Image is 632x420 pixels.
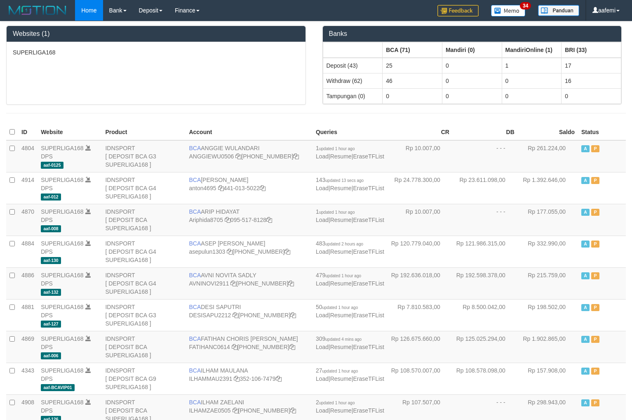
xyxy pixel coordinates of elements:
th: DB [453,124,518,140]
td: Rp 332.990,00 [518,236,578,267]
td: 4804 [18,140,38,172]
a: Copy 4062280135 to clipboard [288,280,294,287]
td: 4884 [18,236,38,267]
td: Rp 192.598.378,00 [453,267,518,299]
a: EraseTFList [353,217,384,223]
td: 0 [502,88,562,104]
td: 0 [442,73,502,88]
a: Copy 4410135022 to clipboard [260,185,265,191]
a: Copy asepulun1303 to clipboard [227,248,233,255]
td: 17 [562,58,621,73]
th: Status [578,124,626,140]
a: Copy 4062281727 to clipboard [289,344,295,350]
td: FATIHAN CHORIS [PERSON_NAME] [PHONE_NUMBER] [186,331,312,363]
td: ILHAM MAULANA 352-106-7479 [186,363,312,394]
span: Active [581,368,590,375]
span: Active [581,209,590,216]
a: Resume [330,312,352,319]
a: asepulun1303 [189,248,225,255]
span: | | [316,145,384,160]
a: EraseTFList [353,407,384,414]
th: Group: activate to sort column ascending [323,42,383,58]
td: Rp 108.578.098,00 [453,363,518,394]
span: 34 [520,2,531,9]
span: aaf-BCAVIP01 [41,384,75,391]
td: ARIP HIDAYAT 095-517-8128 [186,204,312,236]
td: Rp 24.778.300,00 [388,172,453,204]
a: ANGGIEWU0506 [189,153,234,160]
td: Withdraw (62) [323,73,383,88]
span: updated 1 hour ago [319,146,355,151]
h3: Websites (1) [13,30,299,38]
a: Copy 0955178128 to clipboard [266,217,272,223]
span: | | [316,399,384,414]
a: Resume [330,407,352,414]
a: Copy 3521067479 to clipboard [276,375,282,382]
a: Copy AVNINOVI2911 to clipboard [230,280,236,287]
img: panduan.png [538,5,579,16]
a: Resume [330,344,352,350]
a: Copy Ariphida8705 to clipboard [225,217,230,223]
a: Copy 4062213373 to clipboard [293,153,299,160]
a: Copy DESISAPU2212 to clipboard [233,312,238,319]
td: IDNSPORT [ DEPOSIT BCA G3 SUPERLIGA168 ] [102,299,186,331]
td: 46 [383,73,442,88]
td: 0 [442,58,502,73]
span: updated 1 hour ago [325,274,361,278]
a: SUPERLIGA168 [41,208,84,215]
th: ID [18,124,38,140]
span: Active [581,241,590,248]
td: - - - [453,140,518,172]
a: SUPERLIGA168 [41,399,84,406]
td: Rp 8.500.042,00 [453,299,518,331]
span: BCA [189,399,201,406]
a: SUPERLIGA168 [41,177,84,183]
th: Website [38,124,102,140]
td: Rp 215.759,00 [518,267,578,299]
span: Paused [591,272,599,279]
a: SUPERLIGA168 [41,304,84,310]
a: Load [316,185,329,191]
a: Copy ILHAMMAU2391 to clipboard [234,375,240,382]
a: Ariphida8705 [189,217,223,223]
span: | | [316,304,384,319]
td: Rp 23.611.098,00 [453,172,518,204]
span: BCA [189,145,201,151]
a: Copy ANGGIEWU0506 to clipboard [235,153,241,160]
a: Copy anton4695 to clipboard [218,185,224,191]
td: 25 [383,58,442,73]
a: Copy 4062280631 to clipboard [290,407,296,414]
span: | | [316,272,384,287]
a: SUPERLIGA168 [41,240,84,247]
td: DPS [38,299,102,331]
img: Button%20Memo.svg [491,5,526,17]
a: Copy 4062281875 to clipboard [284,248,290,255]
td: AVNI NOVITA SADLY [PHONE_NUMBER] [186,267,312,299]
td: Rp 10.007,00 [388,204,453,236]
td: ANGGIE WULANDARI [PHONE_NUMBER] [186,140,312,172]
td: IDNSPORT [ DEPOSIT BCA G4 SUPERLIGA168 ] [102,236,186,267]
span: BCA [189,240,201,247]
a: EraseTFList [353,344,384,350]
span: 483 [316,240,363,247]
span: aaf-130 [41,257,61,264]
span: Paused [591,304,599,311]
a: Load [316,407,329,414]
span: Paused [591,145,599,152]
span: 2 [316,399,355,406]
a: AVNINOVI2911 [189,280,229,287]
th: Product [102,124,186,140]
span: 1 [316,145,355,151]
span: Active [581,399,590,406]
a: Load [316,375,329,382]
a: Resume [330,217,352,223]
td: 4343 [18,363,38,394]
span: 50 [316,304,358,310]
span: | | [316,208,384,223]
td: Rp 126.675.660,00 [388,331,453,363]
a: Load [316,153,329,160]
span: updated 13 secs ago [325,178,364,183]
td: IDNSPORT [ DEPOSIT BCA G4 SUPERLIGA168 ] [102,172,186,204]
td: Tampungan (0) [323,88,383,104]
a: EraseTFList [353,248,384,255]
